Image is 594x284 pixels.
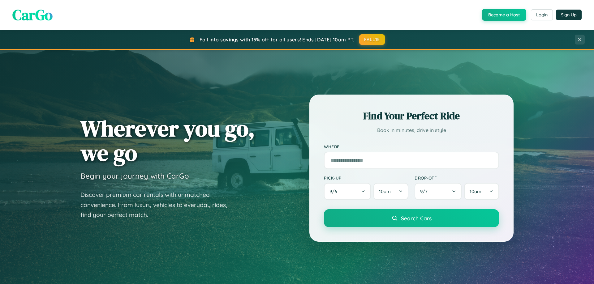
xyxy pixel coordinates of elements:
[531,9,553,20] button: Login
[324,144,499,149] label: Where
[329,189,340,194] span: 9 / 6
[556,10,582,20] button: Sign Up
[464,183,499,200] button: 10am
[420,189,431,194] span: 9 / 7
[482,9,526,21] button: Become a Host
[324,126,499,135] p: Book in minutes, drive in style
[470,189,481,194] span: 10am
[324,183,371,200] button: 9/6
[324,209,499,227] button: Search Cars
[80,116,255,165] h1: Wherever you go, we go
[373,183,408,200] button: 10am
[415,183,462,200] button: 9/7
[324,109,499,123] h2: Find Your Perfect Ride
[80,190,235,220] p: Discover premium car rentals with unmatched convenience. From luxury vehicles to everyday rides, ...
[12,5,53,25] span: CarGo
[359,34,385,45] button: FALL15
[379,189,391,194] span: 10am
[324,175,408,180] label: Pick-up
[415,175,499,180] label: Drop-off
[200,36,355,43] span: Fall into savings with 15% off for all users! Ends [DATE] 10am PT.
[80,171,189,180] h3: Begin your journey with CarGo
[401,215,432,222] span: Search Cars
